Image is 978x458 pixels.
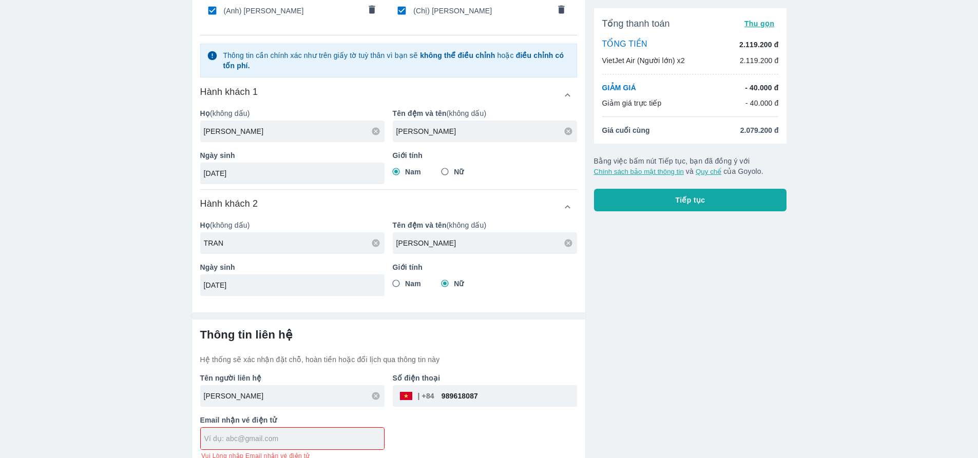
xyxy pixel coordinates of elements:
input: Ví dụ: VAN A [396,238,577,248]
p: Giới tính [393,262,577,272]
input: Ví dụ: 31/12/1990 [204,168,374,178]
p: 2.119.200 đ [740,55,779,66]
p: - 40.000 đ [745,83,778,93]
span: (Chị) [PERSON_NAME] [413,6,550,16]
p: (không dấu) [393,108,577,118]
b: Tên đệm và tên [393,109,447,117]
p: Ngày sinh [200,150,385,161]
input: Ví dụ: NGUYEN [204,126,385,136]
p: 2.119.200 đ [739,39,778,50]
h6: Thông tin liên hệ [200,328,577,342]
span: Nữ [454,167,464,177]
p: Ngày sinh [200,262,385,272]
b: Tên người liên hệ [200,374,262,382]
button: Quy chế [696,168,721,175]
p: Giới tính [393,150,577,161]
b: Họ [200,221,210,229]
strong: không thể điều chỉnh [420,51,495,59]
p: (không dấu) [393,220,577,230]
p: VietJet Air (Người lớn) x2 [602,55,685,66]
span: Nam [405,167,421,177]
span: Tổng thanh toán [602,17,670,30]
b: Họ [200,109,210,117]
p: (không dấu) [200,220,385,230]
span: (Anh) [PERSON_NAME] [224,6,360,16]
h6: Hành khách 2 [200,197,258,210]
button: Thu gọn [740,16,779,31]
input: Ví dụ: NGUYEN [204,238,385,248]
button: Chính sách bảo mật thông tin [594,168,684,175]
input: Ví dụ: NGUYEN VAN A [204,391,385,401]
p: (không dấu) [200,108,385,118]
p: TỔNG TIỀN [602,39,647,50]
p: Bằng việc bấm nút Tiếp tục, bạn đã đồng ý với và của Goyolo. [594,156,787,176]
p: Hệ thống sẽ xác nhận đặt chỗ, hoàn tiền hoặc đổi lịch qua thông tin này [200,354,577,365]
h6: Hành khách 1 [200,86,258,98]
span: Tiếp tục [676,195,705,205]
b: Email nhận vé điện tử [200,416,277,424]
button: Tiếp tục [594,189,787,211]
span: Giá cuối cùng [602,125,650,135]
span: 2.079.200 đ [740,125,779,135]
span: Nữ [454,278,464,289]
input: Ví dụ: VAN A [396,126,577,136]
input: Ví dụ: abc@gmail.com [204,433,384,444]
span: Nam [405,278,421,289]
p: GIẢM GIÁ [602,83,636,93]
input: Ví dụ: 31/12/1990 [204,280,374,290]
b: Tên đệm và tên [393,221,447,229]
span: Thu gọn [744,19,775,28]
p: Thông tin cần chính xác như trên giấy tờ tuỳ thân vì bạn sẽ hoặc [223,50,570,71]
p: Giảm giá trực tiếp [602,98,662,108]
p: - 40.000 đ [745,98,779,108]
b: Số điện thoại [393,374,440,382]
